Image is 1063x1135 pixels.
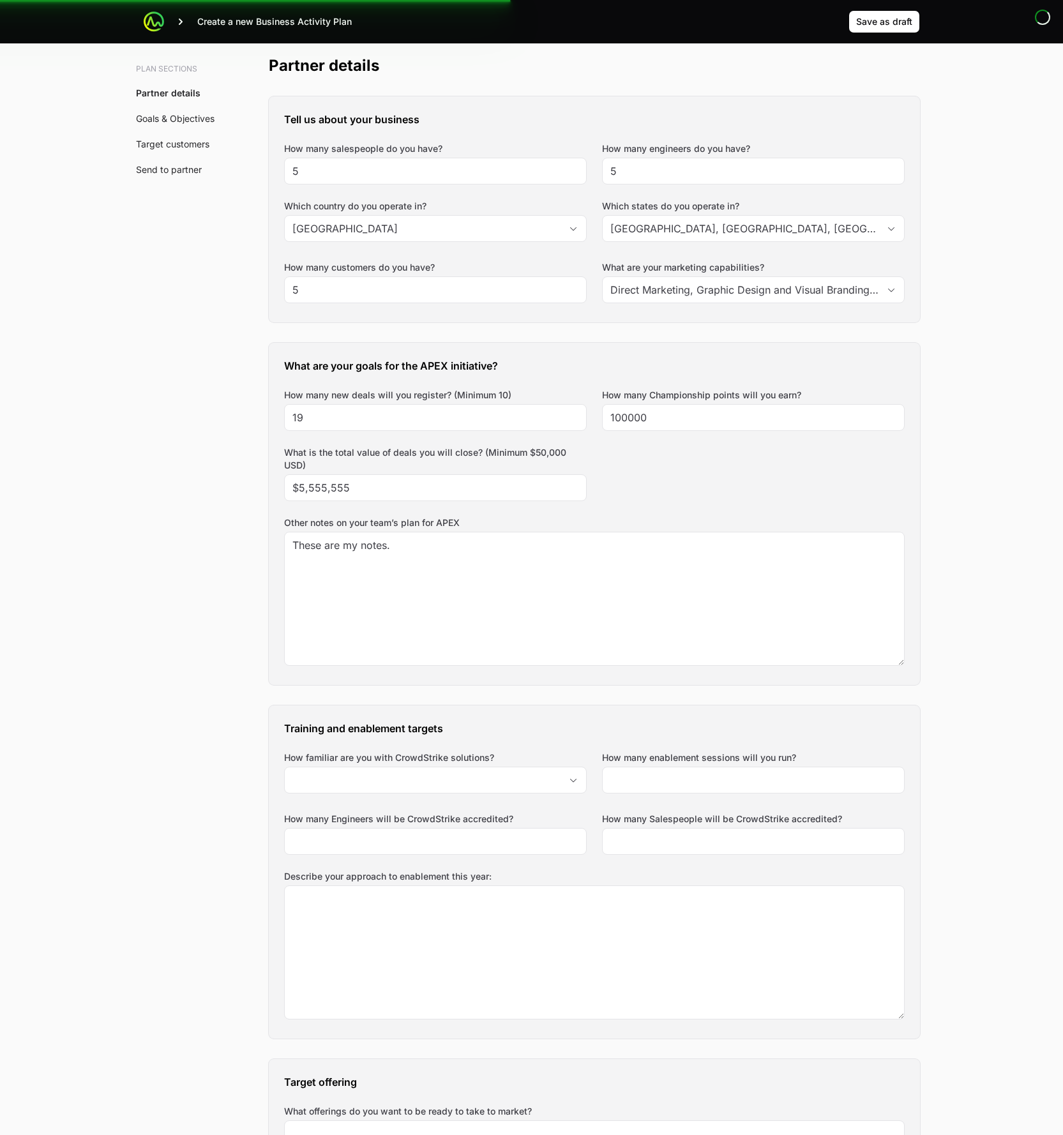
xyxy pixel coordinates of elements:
[602,813,842,825] label: How many Salespeople will be CrowdStrike accredited?
[284,870,905,883] label: Describe your approach to enablement this year:
[136,113,215,124] a: Goals & Objectives
[284,1105,905,1118] label: What offerings do you want to be ready to take to market?
[136,64,223,74] h3: Plan sections
[284,751,587,764] label: How familiar are you with CrowdStrike solutions?
[269,56,920,76] h2: Partner details
[284,813,513,825] label: How many Engineers will be CrowdStrike accredited?
[284,389,511,402] label: How many new deals will you register? (Minimum 10)
[561,767,586,793] div: Open
[284,261,435,274] label: How many customers do you have?
[284,200,587,213] label: Which country do you operate in?
[602,751,796,764] label: How many enablement sessions will you run?
[561,216,586,241] div: Open
[878,216,904,241] div: Open
[284,721,905,736] h3: Training and enablement targets
[602,261,905,274] label: What are your marketing capabilities?
[856,14,912,29] span: Save as draft
[144,11,164,32] img: ActivitySource
[284,1074,905,1090] h3: Target offering
[136,139,209,149] a: Target customers
[284,142,442,155] label: How many salespeople do you have?
[602,200,905,213] label: Which states do you operate in?
[284,446,587,472] label: What is the total value of deals you will close? (Minimum $50,000 USD)
[284,112,905,127] h3: Tell us about your business
[848,10,920,33] button: Save as draft
[136,87,200,98] a: Partner details
[602,389,801,402] label: How many Championship points will you earn?
[878,277,904,303] div: Open
[136,164,202,175] a: Send to partner
[197,15,352,28] p: Create a new Business Activity Plan
[292,480,578,495] input: $
[284,358,905,373] h3: What are your goals for the APEX initiative?
[602,142,750,155] label: How many engineers do you have?
[284,516,905,529] label: Other notes on your team’s plan for APEX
